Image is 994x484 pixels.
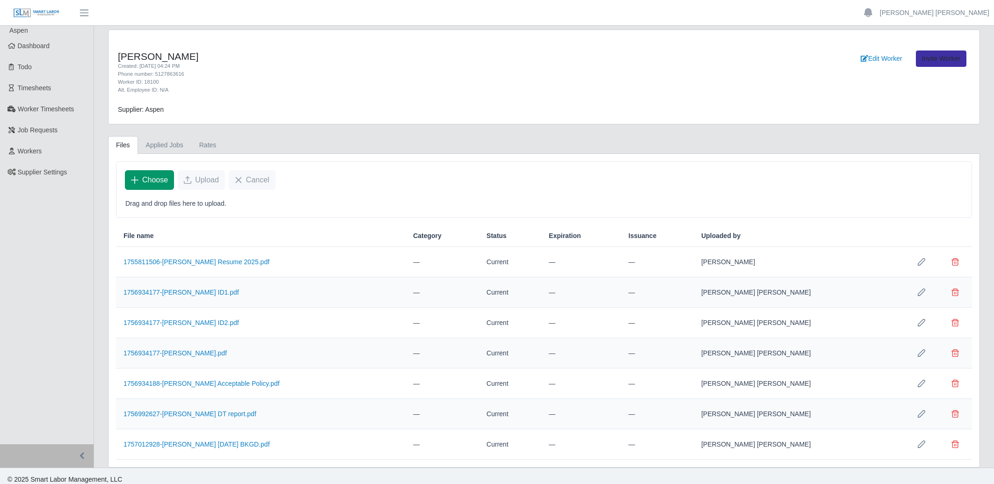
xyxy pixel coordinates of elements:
td: [PERSON_NAME] [694,247,905,277]
span: File name [123,231,154,241]
span: Cancel [246,174,269,186]
img: SLM Logo [13,8,60,18]
td: — [406,338,479,368]
a: Rates [191,136,225,154]
button: Row Edit [912,435,931,454]
td: — [621,247,694,277]
div: Worker ID: 18100 [118,78,609,86]
button: Row Edit [912,344,931,362]
td: — [621,399,694,429]
td: [PERSON_NAME] [PERSON_NAME] [694,368,905,399]
div: Alt. Employee ID: N/A [118,86,609,94]
a: 1755811506-[PERSON_NAME] Resume 2025.pdf [123,258,269,266]
td: [PERSON_NAME] [PERSON_NAME] [694,308,905,338]
button: Delete file [946,253,965,271]
button: Delete file [946,374,965,393]
button: Delete file [946,435,965,454]
td: — [541,429,621,460]
a: 1756934177-[PERSON_NAME] ID2.pdf [123,319,239,326]
button: Row Edit [912,405,931,423]
td: — [541,277,621,308]
button: Row Edit [912,313,931,332]
span: Timesheets [18,84,51,92]
button: Cancel [229,170,276,190]
td: — [621,277,694,308]
span: Status [486,231,507,241]
span: Dashboard [18,42,50,50]
a: 1756992627-[PERSON_NAME] DT report.pdf [123,410,256,418]
td: Current [479,429,541,460]
a: 1756934177-[PERSON_NAME] ID1.pdf [123,289,239,296]
td: Current [479,277,541,308]
span: © 2025 Smart Labor Management, LLC [7,476,122,483]
td: Current [479,247,541,277]
span: Job Requests [18,126,58,134]
td: [PERSON_NAME] [PERSON_NAME] [694,338,905,368]
span: Issuance [629,231,657,241]
button: Row Edit [912,283,931,302]
button: Delete file [946,283,965,302]
button: Delete file [946,313,965,332]
a: Files [108,136,138,154]
span: Supplier: Aspen [118,106,164,113]
td: Current [479,368,541,399]
span: Choose [142,174,168,186]
td: — [541,338,621,368]
button: Delete file [946,344,965,362]
span: Category [413,231,442,241]
td: — [541,308,621,338]
a: Invite Worker [916,51,966,67]
a: [PERSON_NAME] [PERSON_NAME] [880,8,989,18]
td: — [541,399,621,429]
td: — [621,429,694,460]
span: Aspen [9,27,28,34]
button: Delete file [946,405,965,423]
button: Row Edit [912,374,931,393]
td: [PERSON_NAME] [PERSON_NAME] [694,277,905,308]
td: Current [479,338,541,368]
td: [PERSON_NAME] [PERSON_NAME] [694,399,905,429]
td: — [406,277,479,308]
h4: [PERSON_NAME] [118,51,609,62]
td: — [541,247,621,277]
span: Expiration [549,231,580,241]
td: — [406,308,479,338]
span: Todo [18,63,32,71]
div: Phone number: 5127863616 [118,70,609,78]
a: 1757012928-[PERSON_NAME] [DATE] BKGD.pdf [123,441,270,448]
a: Applied Jobs [138,136,191,154]
td: — [406,368,479,399]
td: — [406,247,479,277]
span: Supplier Settings [18,168,67,176]
a: Edit Worker [855,51,908,67]
p: Drag and drop files here to upload. [125,199,963,209]
button: Row Edit [912,253,931,271]
td: — [621,368,694,399]
td: — [406,429,479,460]
span: Worker Timesheets [18,105,74,113]
td: Current [479,399,541,429]
td: Current [479,308,541,338]
button: Upload [178,170,225,190]
td: — [621,308,694,338]
a: 1756934177-[PERSON_NAME].pdf [123,349,227,357]
span: Uploaded by [701,231,740,241]
a: 1756934188-[PERSON_NAME] Acceptable Policy.pdf [123,380,280,387]
td: — [406,399,479,429]
td: [PERSON_NAME] [PERSON_NAME] [694,429,905,460]
span: Workers [18,147,42,155]
div: Created: [DATE] 04:24 PM [118,62,609,70]
td: — [621,338,694,368]
td: — [541,368,621,399]
button: Choose [125,170,174,190]
span: Upload [195,174,219,186]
